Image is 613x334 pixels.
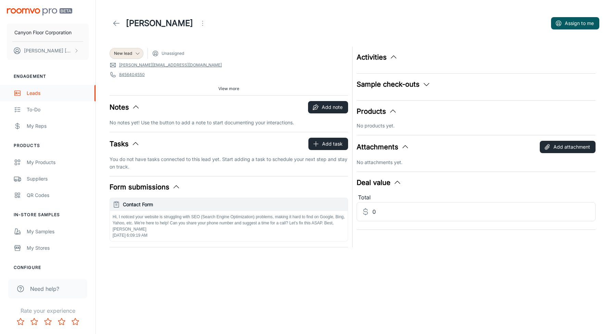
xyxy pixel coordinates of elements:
[114,50,132,57] span: New lead
[27,244,89,252] div: My Stores
[7,24,89,41] button: Canyon Floor Corporation
[24,47,72,54] p: [PERSON_NAME] [PERSON_NAME]
[357,122,595,129] p: No products yet.
[119,72,145,78] a: 8456404550
[308,138,348,150] button: Add task
[7,42,89,60] button: [PERSON_NAME] [PERSON_NAME]
[27,228,89,235] div: My Samples
[551,17,599,29] button: Assign to me
[357,106,397,116] button: Products
[113,214,345,232] p: Hi, I noticed your website is struggling with SEO (Search Engine Optimization) problems, making i...
[110,139,140,149] button: Tasks
[357,79,431,89] button: Sample check-outs
[110,119,348,126] p: No notes yet! Use the button to add a note to start documenting your interactions.
[540,141,596,153] button: Add attachment
[216,84,242,94] button: View more
[357,159,595,166] p: No attachments yet.
[110,48,143,59] div: New lead
[162,50,184,57] span: Unassigned
[126,17,193,29] h1: [PERSON_NAME]
[357,193,595,202] div: Total
[119,62,222,68] a: [PERSON_NAME][EMAIL_ADDRESS][DOMAIN_NAME]
[113,233,148,238] span: [DATE] 6:09:19 AM
[27,89,89,97] div: Leads
[308,101,348,113] button: Add note
[218,86,239,92] span: View more
[110,198,348,241] button: Contact FormHi, I noticed your website is struggling with SEO (Search Engine Optimization) proble...
[27,122,89,130] div: My Reps
[110,182,180,192] button: Form submissions
[14,29,72,36] p: Canyon Floor Corporation
[196,16,209,30] button: Open menu
[372,202,595,221] input: Estimated deal value
[110,156,348,171] p: You do not have tasks connected to this lead yet. Start adding a task to schedule your next step ...
[110,102,140,112] button: Notes
[357,177,401,188] button: Deal value
[27,106,89,113] div: To-do
[357,142,409,152] button: Attachments
[123,201,345,208] h6: Contact Form
[27,191,89,199] div: QR Codes
[7,8,72,15] img: Roomvo PRO Beta
[27,159,89,166] div: My Products
[27,175,89,183] div: Suppliers
[357,52,398,62] button: Activities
